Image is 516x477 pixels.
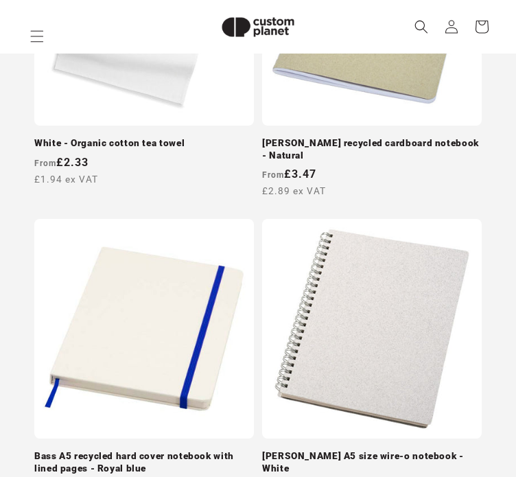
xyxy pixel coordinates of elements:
summary: Menu [22,21,52,51]
a: [PERSON_NAME] A5 size wire-o notebook - White [262,450,482,474]
img: Custom Planet [210,5,306,49]
a: [PERSON_NAME] recycled cardboard notebook - Natural [262,137,482,161]
summary: Search [406,12,436,42]
a: White - Organic cotton tea towel [34,137,254,150]
a: Bass A5 recycled hard cover notebook with lined pages - Royal blue [34,450,254,474]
